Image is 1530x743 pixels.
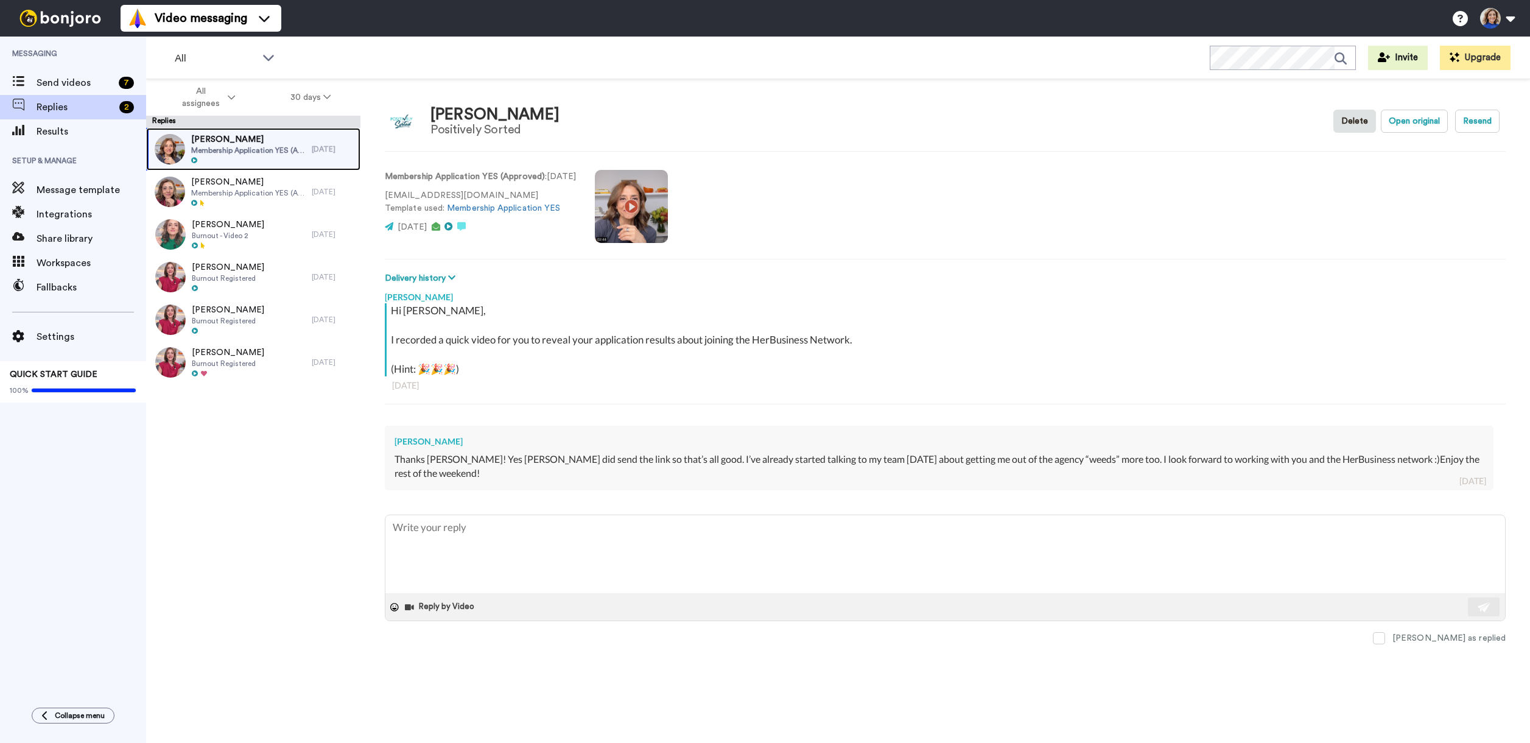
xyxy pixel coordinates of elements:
[263,86,359,108] button: 30 days
[392,379,1498,392] div: [DATE]
[430,106,560,124] div: [PERSON_NAME]
[146,298,360,341] a: [PERSON_NAME]Burnout Registered[DATE]
[55,711,105,720] span: Collapse menu
[37,183,146,197] span: Message template
[155,177,185,207] img: 7cec14ca-356c-4a4d-9760-c1a26ef26749-thumb.jpg
[191,176,306,188] span: [PERSON_NAME]
[312,272,354,282] div: [DATE]
[430,123,560,136] div: Positively Sorted
[15,10,106,27] img: bj-logo-header-white.svg
[192,359,264,368] span: Burnout Registered
[398,223,427,231] span: [DATE]
[155,347,186,378] img: 143e5fca-e7b0-458f-b449-ced2254251d8-thumb.jpg
[146,213,360,256] a: [PERSON_NAME]Burnout - Video 2[DATE]
[32,708,114,724] button: Collapse menu
[192,231,264,241] span: Burnout - Video 2
[146,341,360,384] a: [PERSON_NAME]Burnout Registered[DATE]
[149,80,263,114] button: All assignees
[176,85,225,110] span: All assignees
[385,285,1506,303] div: [PERSON_NAME]
[37,100,114,114] span: Replies
[312,357,354,367] div: [DATE]
[1392,632,1506,644] div: [PERSON_NAME] as replied
[191,146,306,155] span: Membership Application YES (Approved)
[37,124,146,139] span: Results
[146,116,360,128] div: Replies
[385,272,459,285] button: Delivery history
[128,9,147,28] img: vm-color.svg
[385,105,418,138] img: Image of Nerin Chappell
[37,231,146,246] span: Share library
[447,204,560,213] a: Membership Application YES
[155,262,186,292] img: 143e5fca-e7b0-458f-b449-ced2254251d8-thumb.jpg
[395,452,1484,481] div: Thanks [PERSON_NAME]! Yes [PERSON_NAME] did send the link so that’s all good. I’ve already starte...
[312,144,354,154] div: [DATE]
[1459,475,1486,487] div: [DATE]
[391,303,1503,376] div: Hi [PERSON_NAME], I recorded a quick video for you to reveal your application results about joini...
[395,435,1484,448] div: [PERSON_NAME]
[37,207,146,222] span: Integrations
[1368,46,1428,70] button: Invite
[1381,110,1448,133] button: Open original
[146,256,360,298] a: [PERSON_NAME]Burnout Registered[DATE]
[146,171,360,213] a: [PERSON_NAME]Membership Application YES (Approved)[DATE]
[155,134,185,164] img: d740a9fb-29d3-4b37-b031-4f4ef42f27e0-thumb.jpg
[119,77,134,89] div: 7
[155,219,186,250] img: 41f28700-c28c-4f01-a895-45b362c529cc-thumb.jpg
[155,305,186,335] img: 143e5fca-e7b0-458f-b449-ced2254251d8-thumb.jpg
[119,101,134,113] div: 2
[192,347,264,359] span: [PERSON_NAME]
[1440,46,1511,70] button: Upgrade
[191,133,306,146] span: [PERSON_NAME]
[175,51,256,66] span: All
[37,76,114,90] span: Send videos
[404,598,478,616] button: Reply by Video
[312,187,354,197] div: [DATE]
[10,386,29,395] span: 100%
[192,273,264,283] span: Burnout Registered
[192,304,264,316] span: [PERSON_NAME]
[155,10,247,27] span: Video messaging
[385,189,577,215] p: [EMAIL_ADDRESS][DOMAIN_NAME] Template used:
[191,188,306,198] span: Membership Application YES (Approved)
[192,316,264,326] span: Burnout Registered
[37,280,146,295] span: Fallbacks
[1333,110,1376,133] button: Delete
[37,256,146,270] span: Workspaces
[312,230,354,239] div: [DATE]
[37,329,146,344] span: Settings
[1455,110,1500,133] button: Resend
[385,172,545,181] strong: Membership Application YES (Approved)
[10,370,97,379] span: QUICK START GUIDE
[1478,602,1491,612] img: send-white.svg
[385,171,577,183] p: : [DATE]
[192,261,264,273] span: [PERSON_NAME]
[146,128,360,171] a: [PERSON_NAME]Membership Application YES (Approved)[DATE]
[192,219,264,231] span: [PERSON_NAME]
[312,315,354,325] div: [DATE]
